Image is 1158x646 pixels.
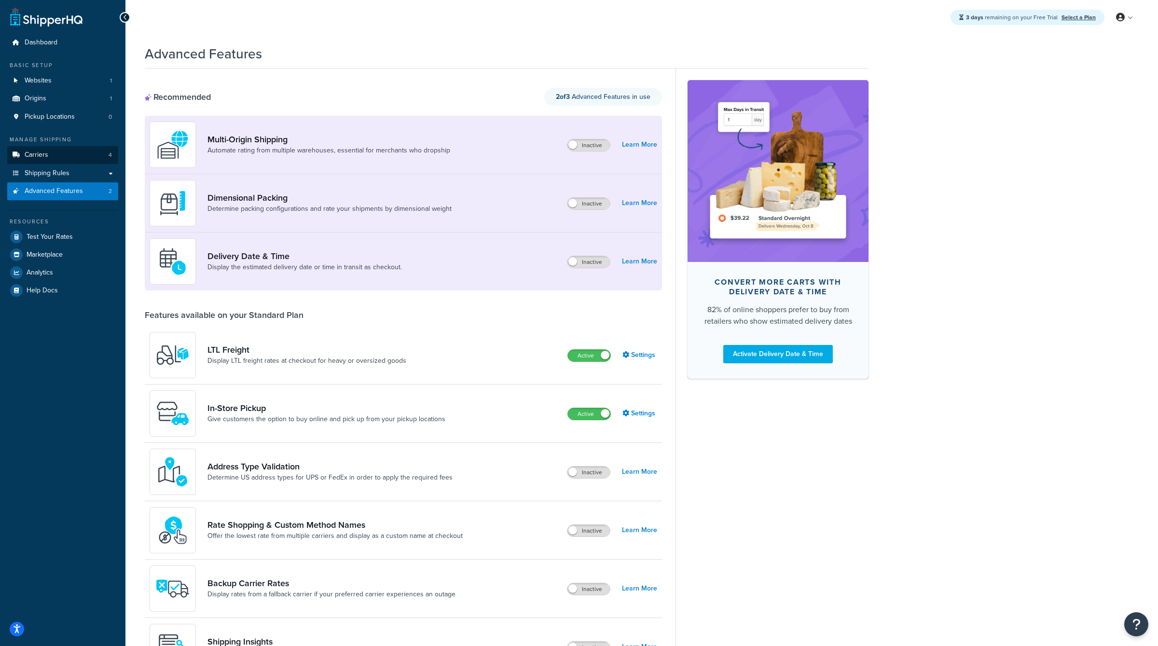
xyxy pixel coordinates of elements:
[109,151,112,159] span: 4
[7,246,118,263] a: Marketplace
[7,61,118,69] div: Basic Setup
[7,282,118,299] a: Help Docs
[156,397,190,430] img: wfgcfpwTIucLEAAAAASUVORK5CYII=
[207,356,406,366] a: Display LTL freight rates at checkout for heavy or oversized goods
[27,269,53,277] span: Analytics
[7,228,118,246] a: Test Your Rates
[156,245,190,278] img: gfkeb5ejjkALwAAAABJRU5ErkJggg==
[156,128,190,162] img: WatD5o0RtDAAAAAElFTkSuQmCC
[207,192,452,203] a: Dimensional Packing
[207,461,453,472] a: Address Type Validation
[556,92,570,102] strong: 2 of 3
[622,407,657,420] a: Settings
[207,403,445,413] a: In-Store Pickup
[25,113,75,121] span: Pickup Locations
[7,165,118,182] a: Shipping Rules
[622,523,657,537] a: Learn More
[7,72,118,90] a: Websites1
[207,578,455,589] a: Backup Carrier Rates
[7,146,118,164] li: Carriers
[622,196,657,210] a: Learn More
[25,77,52,85] span: Websites
[207,473,453,482] a: Determine US address types for UPS or FedEx in order to apply the required fees
[622,582,657,595] a: Learn More
[207,520,463,530] a: Rate Shopping & Custom Method Names
[207,414,445,424] a: Give customers the option to buy online and pick up from your pickup locations
[703,304,853,327] div: 82% of online shoppers prefer to buy from retailers who show estimated delivery dates
[25,187,83,195] span: Advanced Features
[145,310,303,320] div: Features available on your Standard Plan
[156,572,190,605] img: icon-duo-feat-backup-carrier-4420b188.png
[1061,13,1096,22] a: Select a Plan
[145,44,262,63] h1: Advanced Features
[145,92,211,102] div: Recommended
[7,146,118,164] a: Carriers4
[7,90,118,108] a: Origins1
[27,287,58,295] span: Help Docs
[207,531,463,541] a: Offer the lowest rate from multiple carriers and display as a custom name at checkout
[1124,612,1148,636] button: Open Resource Center
[109,187,112,195] span: 2
[702,95,854,247] img: feature-image-ddt-36eae7f7280da8017bfb280eaccd9c446f90b1fe08728e4019434db127062ab4.png
[109,113,112,121] span: 0
[207,134,450,145] a: Multi-Origin Shipping
[27,233,73,241] span: Test Your Rates
[7,108,118,126] a: Pickup Locations0
[207,146,450,155] a: Automate rating from multiple warehouses, essential for merchants who dropship
[156,513,190,547] img: icon-duo-feat-rate-shopping-ecdd8bed.png
[27,251,63,259] span: Marketplace
[7,182,118,200] li: Advanced Features
[703,277,853,297] div: Convert more carts with delivery date & time
[723,345,833,363] a: Activate Delivery Date & Time
[156,186,190,220] img: DTVBYsAAAAAASUVORK5CYII=
[207,344,406,355] a: LTL Freight
[567,198,610,209] label: Inactive
[622,255,657,268] a: Learn More
[567,525,610,536] label: Inactive
[7,90,118,108] li: Origins
[567,256,610,268] label: Inactive
[7,218,118,226] div: Resources
[567,139,610,151] label: Inactive
[25,39,57,47] span: Dashboard
[556,92,650,102] span: Advanced Features in use
[207,590,455,599] a: Display rates from a fallback carrier if your preferred carrier experiences an outage
[25,95,46,103] span: Origins
[207,262,402,272] a: Display the estimated delivery date or time in transit as checkout.
[966,13,1059,22] span: remaining on your Free Trial
[622,465,657,479] a: Learn More
[567,583,610,595] label: Inactive
[207,251,402,261] a: Delivery Date & Time
[567,467,610,478] label: Inactive
[25,151,48,159] span: Carriers
[568,408,610,420] label: Active
[156,455,190,489] img: kIG8fy0lQAAAABJRU5ErkJggg==
[7,72,118,90] li: Websites
[7,182,118,200] a: Advanced Features2
[966,13,983,22] strong: 3 days
[7,34,118,52] a: Dashboard
[7,264,118,281] a: Analytics
[622,348,657,362] a: Settings
[110,95,112,103] span: 1
[568,350,610,361] label: Active
[156,338,190,372] img: y79ZsPf0fXUFUhFXDzUgf+ktZg5F2+ohG75+v3d2s1D9TjoU8PiyCIluIjV41seZevKCRuEjTPPOKHJsQcmKCXGdfprl3L4q7...
[110,77,112,85] span: 1
[7,136,118,144] div: Manage Shipping
[622,138,657,151] a: Learn More
[25,169,69,178] span: Shipping Rules
[207,204,452,214] a: Determine packing configurations and rate your shipments by dimensional weight
[7,108,118,126] li: Pickup Locations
